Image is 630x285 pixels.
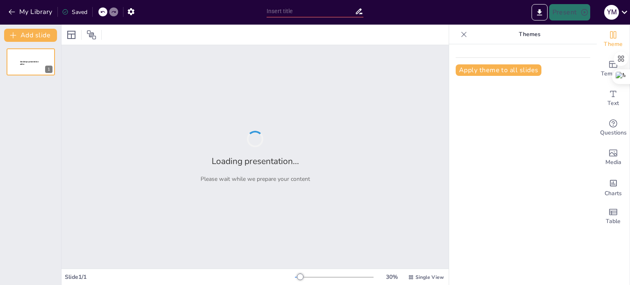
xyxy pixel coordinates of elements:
[7,48,55,75] div: 1
[87,30,96,40] span: Position
[62,8,87,16] div: Saved
[382,273,402,281] div: 30 %
[212,155,299,167] h2: Loading presentation...
[597,172,630,202] div: Add charts and graphs
[605,158,621,167] span: Media
[604,5,619,20] div: Y M
[604,4,619,21] button: Y M
[415,274,444,280] span: Single View
[606,217,621,226] span: Table
[267,5,355,17] input: Insert title
[549,4,590,21] button: Present
[605,189,622,198] span: Charts
[597,113,630,143] div: Get real-time input from your audience
[597,202,630,231] div: Add a table
[597,54,630,84] div: Add ready made slides
[597,143,630,172] div: Add images, graphics, shapes or video
[607,99,619,108] span: Text
[65,273,295,281] div: Slide 1 / 1
[601,69,626,78] span: Template
[6,5,56,18] button: My Library
[20,61,39,65] span: Sendsteps presentation editor
[45,66,52,73] div: 1
[532,4,548,21] button: Export to PowerPoint
[470,25,589,44] p: Themes
[597,84,630,113] div: Add text boxes
[201,175,310,183] p: Please wait while we prepare your content
[65,28,78,41] div: Layout
[600,128,627,137] span: Questions
[456,64,541,76] button: Apply theme to all slides
[597,25,630,54] div: Change the overall theme
[604,40,623,49] span: Theme
[4,29,57,42] button: Add slide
